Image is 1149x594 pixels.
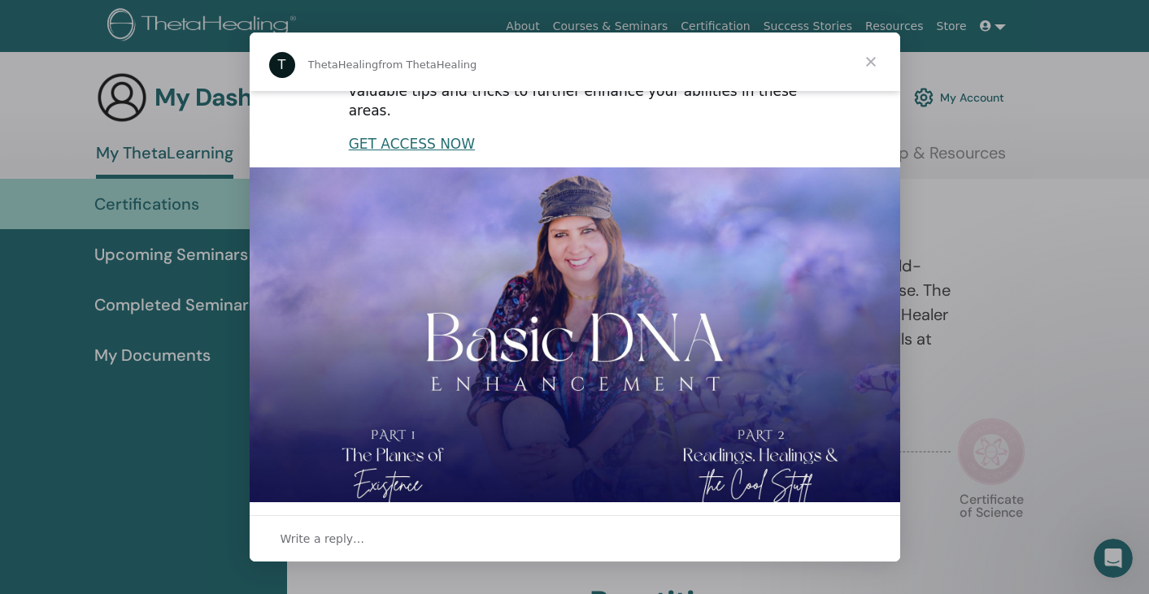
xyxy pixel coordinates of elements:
[281,528,365,549] span: Write a reply…
[269,52,295,78] div: Profile image for ThetaHealing
[250,515,900,561] div: Open conversation and reply
[378,59,477,71] span: from ThetaHealing
[308,59,379,71] span: ThetaHealing
[349,136,475,152] a: GET ACCESS NOW
[842,33,900,91] span: Close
